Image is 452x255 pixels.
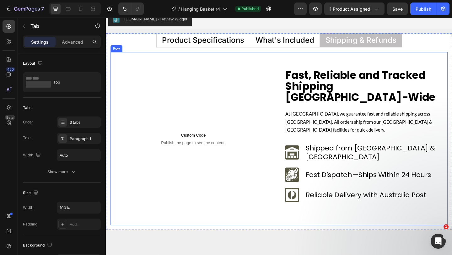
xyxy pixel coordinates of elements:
div: Tabs [23,105,31,111]
strong: Fast, Reliable and Tracked Shipping [GEOGRAPHIC_DATA]-Wide [195,55,358,95]
p: What's Included [163,20,227,29]
div: Text [23,135,31,141]
div: Width [23,151,42,160]
div: Show more [47,169,77,175]
div: Row [6,31,17,36]
div: Add... [70,222,99,227]
div: Background [23,241,53,250]
div: Size [23,189,40,197]
span: Publish the page to see the content. [8,133,182,139]
div: 450 [6,67,15,72]
div: Order [23,119,33,125]
span: Hanging Basket r4 [181,6,220,12]
button: Save [387,3,408,15]
div: Rich Text Editor. Editing area: main [60,19,152,30]
div: Top [53,75,92,90]
p: Settings [31,39,49,45]
div: Rich Text Editor. Editing area: main [162,19,228,30]
p: 7 [41,5,44,13]
button: Show more [23,166,101,177]
iframe: Intercom live chat [431,234,446,249]
p: Tab [30,22,84,30]
span: 1 product assigned [330,6,370,12]
p: Product Specifications [61,20,151,29]
div: Layout [23,59,44,68]
div: Padding [23,221,37,227]
div: Rich Text Editor. Editing area: main [238,19,317,30]
p: Reliable Delivery with Australia Post [217,188,348,198]
p: Fast Dispatch—Ships Within 24 Hours [217,166,354,176]
span: Custom Code [8,124,182,132]
p: Shipping & Refunds [239,20,316,29]
iframe: Design area [106,18,452,255]
div: 3 tabs [70,120,99,125]
img: gempages_560213916362212442-7290783d-e6d9-4bcb-bbbc-61edbeba9f6b.svg [195,185,210,201]
div: Width [23,205,33,210]
span: 1 [444,224,449,229]
span: / [178,6,180,12]
div: Paragraph 1 [70,136,99,142]
span: Published [241,6,259,12]
button: 1 product assigned [324,3,385,15]
span: At [GEOGRAPHIC_DATA], we guarantee fast and reliable shipping across [GEOGRAPHIC_DATA]. All order... [195,101,356,125]
span: Save [392,6,403,12]
img: gempages_560213916362212442-ec398b1a-d588-402a-b002-9e752acc0c70.svg [195,139,210,155]
button: Publish [410,3,437,15]
div: Publish [416,6,431,12]
button: 7 [3,3,47,15]
div: Undo/Redo [118,3,144,15]
span: Shipped from [GEOGRAPHIC_DATA] & [GEOGRAPHIC_DATA] [217,137,360,156]
p: Advanced [62,39,83,45]
input: Auto [57,149,100,161]
div: Beta [5,115,15,120]
input: Auto [57,202,100,213]
img: gempages_560213916362212442-32a6f6a9-4163-43df-9d46-6c7c66072ca9.svg [195,163,210,179]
